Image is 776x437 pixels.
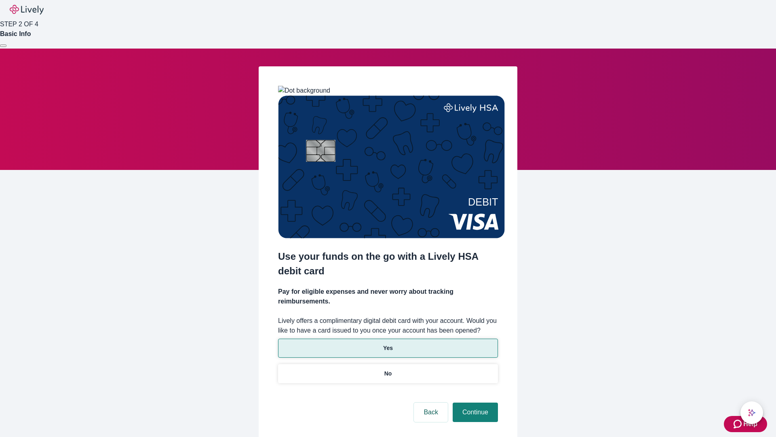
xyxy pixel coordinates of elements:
[748,409,756,417] svg: Lively AI Assistant
[453,403,498,422] button: Continue
[278,316,498,335] label: Lively offers a complimentary digital debit card with your account. Would you like to have a card...
[278,86,330,95] img: Dot background
[743,419,757,429] span: Help
[278,364,498,383] button: No
[278,339,498,358] button: Yes
[383,344,393,352] p: Yes
[10,5,44,15] img: Lively
[414,403,448,422] button: Back
[740,401,763,424] button: chat
[278,95,505,238] img: Debit card
[278,287,498,306] h4: Pay for eligible expenses and never worry about tracking reimbursements.
[724,416,767,432] button: Zendesk support iconHelp
[278,249,498,278] h2: Use your funds on the go with a Lively HSA debit card
[384,369,392,378] p: No
[734,419,743,429] svg: Zendesk support icon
